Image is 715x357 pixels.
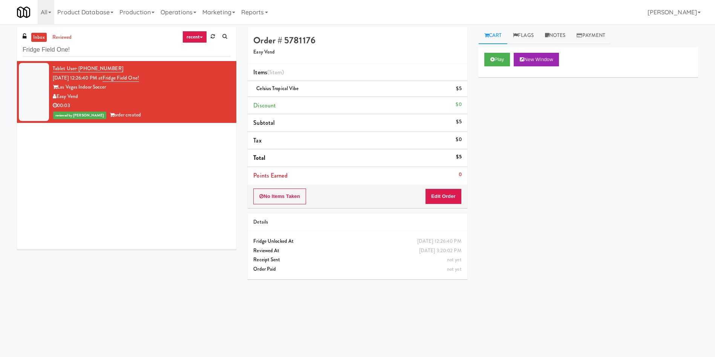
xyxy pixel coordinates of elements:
span: Tax [253,136,261,145]
div: $5 [456,84,461,93]
span: reviewed by [PERSON_NAME] [53,112,106,119]
div: Order Paid [253,265,461,274]
a: Tablet User· [PHONE_NUMBER] [53,65,123,72]
img: Micromart [17,6,30,19]
span: not yet [447,256,462,263]
span: order created [110,111,141,118]
button: Edit Order [425,188,462,204]
a: Payment [571,27,611,44]
h4: Order # 5781176 [253,35,461,45]
button: New Window [514,53,559,66]
span: Points Earned [253,171,287,180]
div: Fridge Unlocked At [253,237,461,246]
input: Search vision orders [23,43,231,57]
span: not yet [447,265,462,273]
span: Items [253,68,284,77]
span: (1 ) [267,68,284,77]
a: Fridge Field One! [103,74,139,82]
span: · [PHONE_NUMBER] [76,65,123,72]
div: Easy Vend [53,92,231,101]
div: 0 [459,170,462,179]
a: inbox [31,33,47,42]
div: [DATE] 12:26:40 PM [417,237,462,246]
span: Celsius Tropical Vibe [256,85,299,92]
button: Play [484,53,510,66]
div: $5 [456,117,461,127]
div: Reviewed At [253,246,461,256]
span: Discount [253,101,276,110]
span: [DATE] 12:26:40 PM at [53,74,103,81]
div: [DATE] 3:20:02 PM [419,246,462,256]
div: Las Vegas Indoor Soccer [53,83,231,92]
li: Tablet User· [PHONE_NUMBER][DATE] 12:26:40 PM atFridge Field One!Las Vegas Indoor SoccerEasy Vend... [17,61,236,123]
div: Details [253,218,461,227]
span: Total [253,153,265,162]
a: reviewed [51,33,74,42]
button: No Items Taken [253,188,306,204]
span: Subtotal [253,118,275,127]
div: Receipt Sent [253,255,461,265]
a: Notes [539,27,571,44]
div: $0 [456,135,461,144]
div: 00:03 [53,101,231,110]
div: $0 [456,100,461,109]
div: $5 [456,152,461,162]
a: Flags [507,27,539,44]
h5: Easy Vend [253,49,461,55]
ng-pluralize: item [271,68,282,77]
a: Cart [479,27,508,44]
a: recent [182,31,207,43]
